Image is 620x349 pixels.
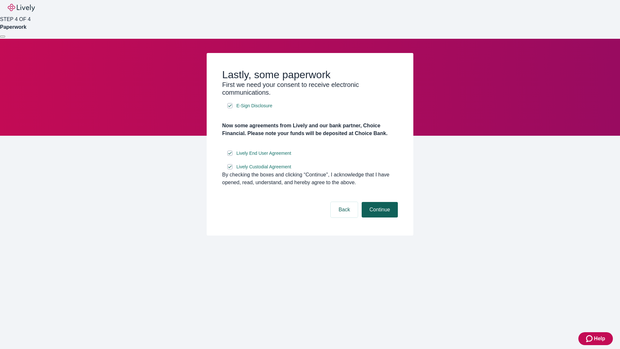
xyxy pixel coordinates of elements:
div: By checking the boxes and clicking “Continue", I acknowledge that I have opened, read, understand... [222,171,398,186]
button: Back [331,202,358,217]
button: Continue [362,202,398,217]
a: e-sign disclosure document [235,149,293,157]
span: Help [594,335,605,343]
h3: First we need your consent to receive electronic communications. [222,81,398,96]
h4: Now some agreements from Lively and our bank partner, Choice Financial. Please note your funds wi... [222,122,398,137]
span: Lively Custodial Agreement [236,164,291,170]
h2: Lastly, some paperwork [222,69,398,81]
button: Zendesk support iconHelp [578,332,613,345]
img: Lively [8,4,35,12]
span: E-Sign Disclosure [236,102,272,109]
span: Lively End User Agreement [236,150,291,157]
a: e-sign disclosure document [235,102,274,110]
a: e-sign disclosure document [235,163,293,171]
svg: Zendesk support icon [586,335,594,343]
